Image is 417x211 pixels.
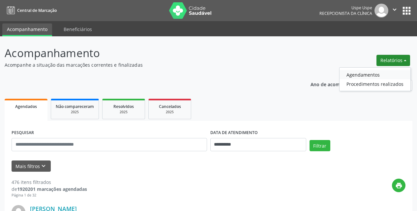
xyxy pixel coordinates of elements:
i:  [391,6,398,13]
span: Agendados [15,104,37,109]
a: Beneficiários [59,23,97,35]
span: Não compareceram [56,104,94,109]
button: Filtrar [310,140,330,151]
button: apps [401,5,412,17]
a: Central de Marcação [5,5,57,16]
ul: Relatórios [339,67,411,91]
span: Central de Marcação [17,8,57,13]
a: Procedimentos realizados [340,79,410,88]
p: Ano de acompanhamento [311,80,369,88]
div: 2025 [56,110,94,115]
strong: 1920201 marcações agendadas [17,186,87,192]
button: Mais filtroskeyboard_arrow_down [12,160,51,172]
label: DATA DE ATENDIMENTO [210,128,258,138]
div: 2025 [153,110,186,115]
div: 2025 [107,110,140,115]
i: keyboard_arrow_down [40,162,47,170]
div: de [12,186,87,193]
span: Recepcionista da clínica [319,11,372,16]
span: Resolvidos [113,104,134,109]
div: 476 itens filtrados [12,179,87,186]
a: Agendamentos [340,70,410,79]
div: Uspe Uspe [319,5,372,11]
a: Acompanhamento [2,23,52,36]
span: Cancelados [159,104,181,109]
button:  [388,4,401,18]
div: Página 1 de 32 [12,193,87,198]
p: Acompanhe a situação das marcações correntes e finalizadas [5,61,290,68]
i: print [395,182,402,189]
button: print [392,179,405,192]
label: PESQUISAR [12,128,34,138]
img: img [374,4,388,18]
p: Acompanhamento [5,45,290,61]
button: Relatórios [376,55,410,66]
